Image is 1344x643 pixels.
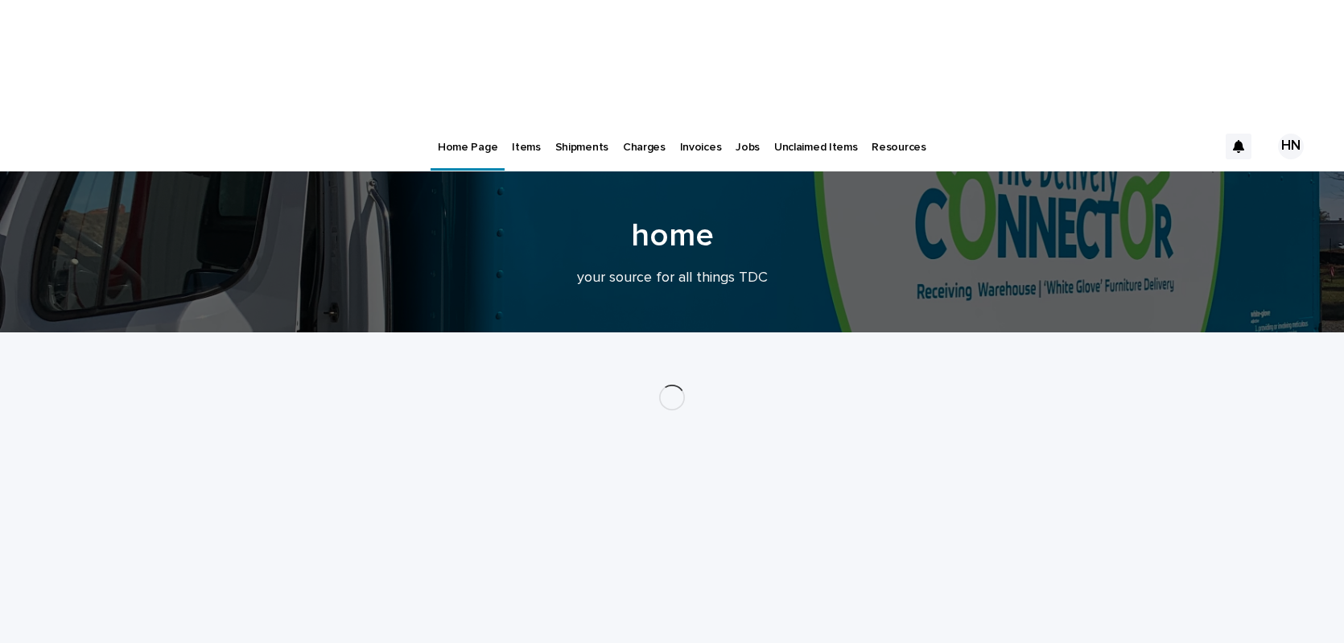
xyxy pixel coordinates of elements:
[767,121,864,171] a: Unclaimed Items
[548,121,616,171] a: Shipments
[728,121,767,171] a: Jobs
[673,121,729,171] a: Invoices
[864,121,933,171] a: Resources
[680,121,722,155] p: Invoices
[623,121,666,155] p: Charges
[736,121,760,155] p: Jobs
[555,121,608,155] p: Shipments
[438,121,497,155] p: Home Page
[1278,134,1304,159] div: HN
[512,121,540,155] p: Items
[505,121,547,171] a: Items
[350,270,994,287] p: your source for all things TDC
[616,121,673,171] a: Charges
[431,121,505,168] a: Home Page
[774,121,857,155] p: Unclaimed Items
[278,216,1066,255] h1: home
[872,121,926,155] p: Resources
